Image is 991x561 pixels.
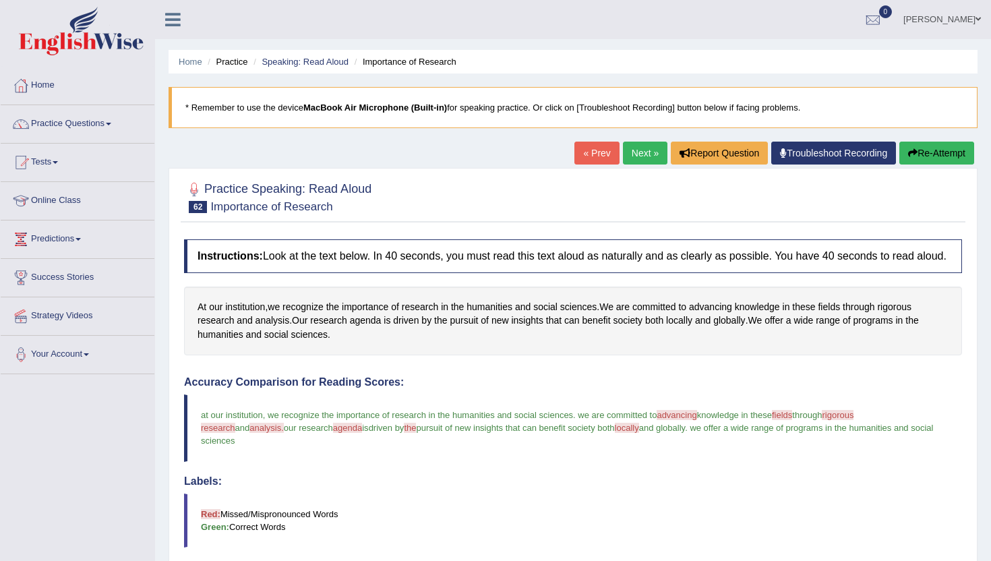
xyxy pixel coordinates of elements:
a: Strategy Videos [1,297,154,331]
h4: Accuracy Comparison for Reading Scores: [184,376,962,388]
a: Predictions [1,220,154,254]
span: Click to see word definition [748,314,762,328]
span: Click to see word definition [292,314,307,328]
h4: Look at the text below. In 40 seconds, you must read this text aloud as naturally and as clearly ... [184,239,962,273]
span: Click to see word definition [843,300,874,314]
span: Click to see word definition [632,300,676,314]
li: Importance of Research [351,55,456,68]
span: the [404,423,416,433]
span: Click to see word definition [450,314,478,328]
li: Practice [204,55,247,68]
span: at our institution [201,410,263,420]
span: Click to see word definition [515,300,531,314]
span: Click to see word definition [198,328,243,342]
span: we recognize the importance of research in the humanities and social sciences [268,410,573,420]
span: Click to see word definition [816,314,840,328]
h4: Labels: [184,475,962,488]
span: Click to see word definition [291,328,328,342]
span: Click to see word definition [786,314,791,328]
span: Click to see word definition [546,314,562,328]
span: Click to see word definition [582,314,611,328]
span: Click to see word definition [393,314,419,328]
span: Click to see word definition [481,314,489,328]
span: Click to see word definition [713,314,745,328]
a: Success Stories [1,259,154,293]
span: Click to see word definition [350,314,382,328]
span: Click to see word definition [310,314,347,328]
span: Click to see word definition [246,328,262,342]
blockquote: Missed/Mispronounced Words Correct Words [184,494,962,548]
span: Click to see word definition [326,300,339,314]
span: Click to see word definition [695,314,711,328]
a: Tests [1,144,154,177]
small: Importance of Research [210,200,332,213]
span: , [263,410,266,420]
span: . [573,410,576,420]
span: Click to see word definition [564,314,580,328]
a: Speaking: Read Aloud [262,57,349,67]
a: Home [179,57,202,67]
span: Click to see word definition [209,300,222,314]
span: Click to see word definition [666,314,692,328]
span: Click to see word definition [853,314,893,328]
span: our research [284,423,333,433]
span: Click to see word definition [877,300,911,314]
span: Click to see word definition [678,300,686,314]
span: Click to see word definition [599,300,613,314]
span: Click to see word definition [818,300,840,314]
a: Your Account [1,336,154,370]
span: Click to see word definition [402,300,438,314]
span: advancing [657,410,696,420]
span: is [362,423,368,433]
a: Practice Questions [1,105,154,139]
span: Click to see word definition [689,300,732,314]
a: Troubleshoot Recording [771,142,896,165]
a: Home [1,67,154,100]
span: rigorous [822,410,853,420]
span: through [792,410,822,420]
b: MacBook Air Microphone (Built-in) [303,102,447,113]
span: we are committed to [578,410,657,420]
span: agenda [333,423,362,433]
a: « Prev [574,142,619,165]
span: fields [772,410,792,420]
span: 0 [879,5,893,18]
span: Click to see word definition [451,300,464,314]
span: locally [615,423,639,433]
span: Click to see word definition [792,300,815,314]
span: Click to see word definition [613,314,642,328]
span: . [685,423,688,433]
span: pursuit of new insights that can benefit society both [416,423,614,433]
b: Instructions: [198,250,263,262]
a: Next » [623,142,667,165]
span: Click to see word definition [256,314,290,328]
span: Click to see word definition [783,300,790,314]
span: Click to see word definition [198,314,234,328]
span: Click to see word definition [645,314,663,328]
span: Click to see word definition [467,300,512,314]
span: Click to see word definition [391,300,399,314]
span: Click to see word definition [794,314,814,328]
span: Click to see word definition [198,300,206,314]
span: knowledge in these [697,410,772,420]
button: Report Question [671,142,768,165]
span: analysis. [249,423,284,433]
span: Click to see word definition [843,314,851,328]
div: , . . . . [184,287,962,355]
span: Click to see word definition [533,300,558,314]
span: Click to see word definition [896,314,903,328]
span: Click to see word definition [384,314,390,328]
a: Online Class [1,182,154,216]
span: Click to see word definition [905,314,918,328]
span: and globally [639,423,685,433]
span: Click to see word definition [282,300,324,314]
span: 62 [189,201,207,213]
blockquote: * Remember to use the device for speaking practice. Or click on [Troubleshoot Recording] button b... [169,87,978,128]
span: Click to see word definition [491,314,509,328]
b: Green: [201,522,229,532]
h2: Practice Speaking: Read Aloud [184,179,371,213]
span: Click to see word definition [511,314,543,328]
span: driven by [369,423,404,433]
span: Click to see word definition [342,300,388,314]
span: Click to see word definition [616,300,630,314]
